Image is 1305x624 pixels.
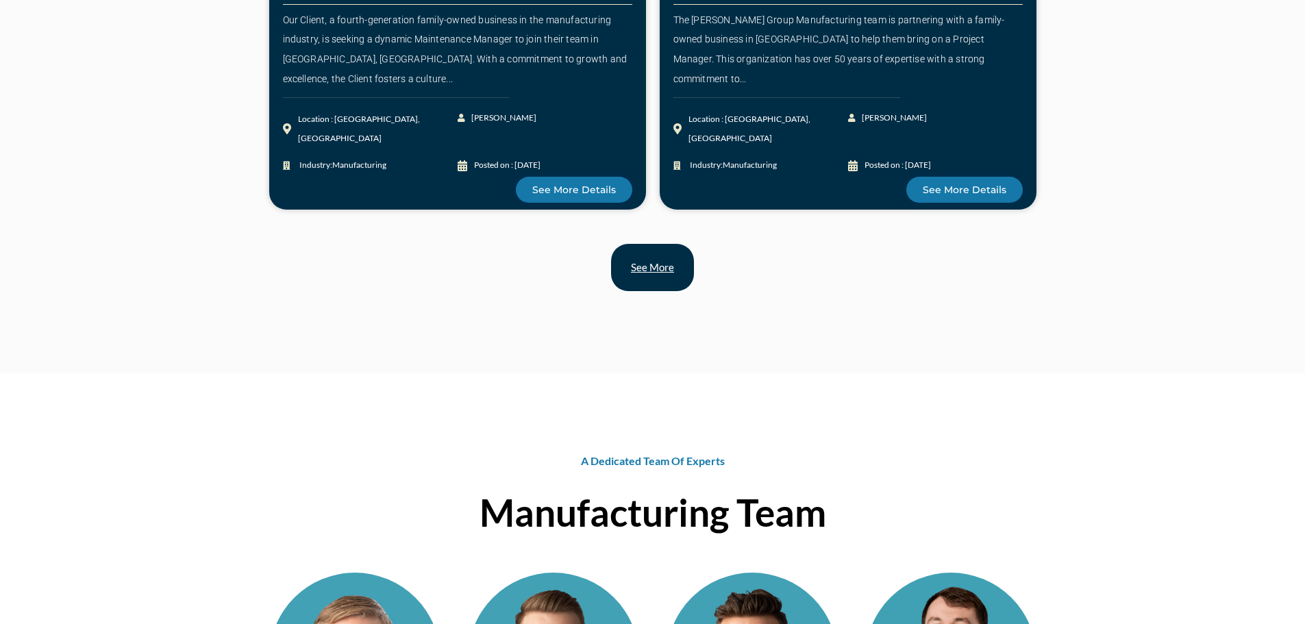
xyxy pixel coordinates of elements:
div: Posted on : [DATE] [474,155,540,175]
span: See more [631,262,674,273]
a: See More Details [516,177,632,203]
h2: Manufacturing Team [262,494,1043,532]
div: Location : [GEOGRAPHIC_DATA], [GEOGRAPHIC_DATA] [298,110,458,149]
a: Industry:Manufacturing [673,155,848,175]
span: Industry: [296,155,386,175]
span: [PERSON_NAME] [858,108,927,128]
a: See More Details [906,177,1023,203]
div: The [PERSON_NAME] Group Manufacturing team is partnering with a family-owned business in [GEOGRAP... [673,10,1023,89]
div: Our Client, a fourth-generation family-owned business in the manufacturing industry, is seeking a... [283,10,632,89]
span: See More Details [923,185,1006,195]
span: Manufacturing [332,160,386,170]
span: Industry: [686,155,777,175]
a: Industry:Manufacturing [283,155,458,175]
a: See more [611,244,694,291]
a: [PERSON_NAME] [458,108,545,128]
h2: A Dedicated Team Of Experts [262,455,1043,466]
span: [PERSON_NAME] [468,108,536,128]
span: See More Details [532,185,616,195]
a: [PERSON_NAME] [848,108,936,128]
span: Manufacturing [723,160,777,170]
div: Posted on : [DATE] [865,155,931,175]
div: Location : [GEOGRAPHIC_DATA], [GEOGRAPHIC_DATA] [688,110,848,149]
